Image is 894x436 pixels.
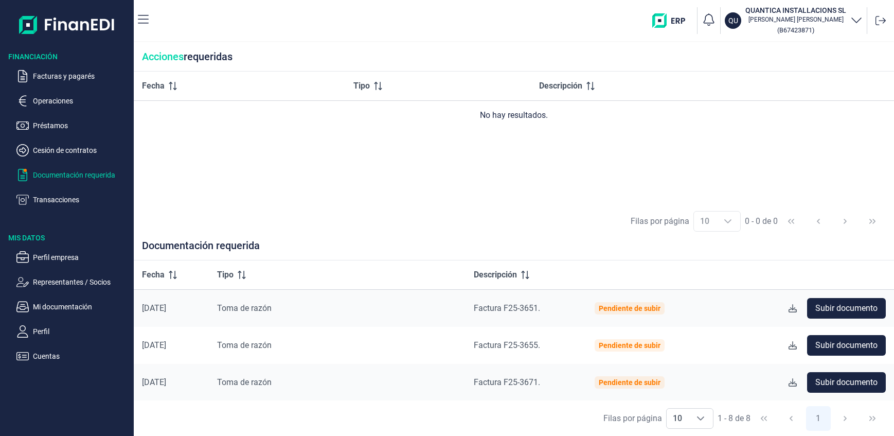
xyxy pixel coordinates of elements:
[142,377,201,388] div: [DATE]
[860,209,885,234] button: Last Page
[599,304,660,312] div: Pendiente de subir
[806,209,831,234] button: Previous Page
[217,377,272,387] span: Toma de razón
[19,8,115,41] img: Logo de aplicación
[833,406,857,431] button: Next Page
[815,302,878,315] span: Subir documento
[16,301,130,313] button: Mi documentación
[33,119,130,132] p: Préstamos
[16,119,130,132] button: Préstamos
[142,340,201,351] div: [DATE]
[16,70,130,82] button: Facturas y pagarés
[728,15,738,26] p: QU
[745,5,846,15] h3: QUANTICA INSTALLACIONS SL
[718,414,750,423] span: 1 - 8 de 8
[807,298,886,319] button: Subir documento
[603,412,662,425] div: Filas por página
[33,350,130,362] p: Cuentas
[33,70,130,82] p: Facturas y pagarés
[833,209,857,234] button: Next Page
[33,251,130,264] p: Perfil empresa
[688,409,713,428] div: Choose
[652,13,693,28] img: erp
[142,109,886,121] div: No hay resultados.
[779,406,803,431] button: Previous Page
[16,350,130,362] button: Cuentas
[815,339,878,352] span: Subir documento
[745,15,846,24] p: [PERSON_NAME] [PERSON_NAME]
[631,215,689,228] div: Filas por página
[16,251,130,264] button: Perfil empresa
[16,194,130,206] button: Transacciones
[33,301,130,313] p: Mi documentación
[474,269,517,281] span: Descripción
[16,169,130,181] button: Documentación requerida
[33,325,130,338] p: Perfil
[217,340,272,350] span: Toma de razón
[815,376,878,389] span: Subir documento
[716,212,740,231] div: Choose
[599,341,660,350] div: Pendiente de subir
[217,269,234,281] span: Tipo
[142,80,165,92] span: Fecha
[474,303,540,313] span: Factura F25-3651.
[16,325,130,338] button: Perfil
[142,50,184,63] span: Acciones
[134,239,894,260] div: Documentación requerida
[779,209,803,234] button: First Page
[474,340,540,350] span: Factura F25-3655.
[752,406,776,431] button: First Page
[860,406,885,431] button: Last Page
[725,5,863,36] button: QUQUANTICA INSTALLACIONS SL[PERSON_NAME] [PERSON_NAME](B67423871)
[807,335,886,356] button: Subir documento
[745,217,778,225] span: 0 - 0 de 0
[353,80,370,92] span: Tipo
[33,169,130,181] p: Documentación requerida
[474,377,540,387] span: Factura F25-3671.
[33,95,130,107] p: Operaciones
[33,144,130,156] p: Cesión de contratos
[807,372,886,393] button: Subir documento
[33,194,130,206] p: Transacciones
[134,42,894,72] div: requeridas
[16,276,130,288] button: Representantes / Socios
[142,269,165,281] span: Fecha
[539,80,582,92] span: Descripción
[33,276,130,288] p: Representantes / Socios
[16,144,130,156] button: Cesión de contratos
[217,303,272,313] span: Toma de razón
[667,409,688,428] span: 10
[142,303,201,313] div: [DATE]
[777,26,814,34] small: Copiar cif
[599,378,660,387] div: Pendiente de subir
[806,406,831,431] button: Page 1
[16,95,130,107] button: Operaciones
